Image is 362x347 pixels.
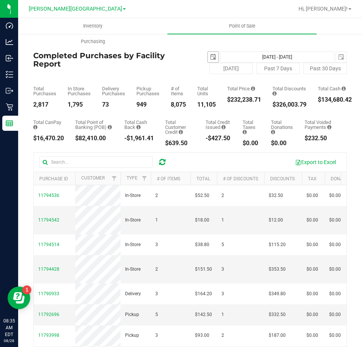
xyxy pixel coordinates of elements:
span: 1 [155,217,158,224]
p: 08/28 [3,338,15,344]
span: $0.00 [329,217,341,224]
div: Total Cash [318,86,352,91]
span: $12.00 [269,217,283,224]
div: Total Taxes [243,120,260,135]
span: $187.00 [269,332,286,339]
span: 3 [155,332,158,339]
a: Inventory [18,18,167,34]
i: Sum of all account credit issued for all refunds from returned purchases in the date range. [221,125,226,130]
div: 2,817 [33,102,56,108]
span: Inventory [73,23,113,29]
div: # of Items [171,86,186,96]
a: # of Discounts [223,176,258,181]
span: [PERSON_NAME][GEOGRAPHIC_DATA] [29,6,122,12]
i: Sum of the successful, non-voided CanPay payment transactions for all purchases in the date range. [33,125,37,130]
div: Total Donations [271,120,293,135]
i: Sum of the total taxes for all purchases in the date range. [243,130,247,135]
span: $52.50 [195,192,209,199]
span: In-Store [125,217,141,224]
span: 2 [155,192,158,199]
a: Purchase ID [39,176,68,181]
span: 5 [221,241,224,248]
span: $151.50 [195,266,212,273]
span: $332.50 [269,311,286,318]
i: Sum of the successful, non-voided payments using account credit for all purchases in the date range. [179,130,183,135]
span: $0.00 [306,332,318,339]
span: $142.50 [195,311,212,318]
span: $18.00 [195,217,209,224]
span: 3 [155,290,158,297]
span: $0.00 [306,266,318,273]
span: Hi, [PERSON_NAME]! [299,6,348,12]
a: Donation [331,176,353,181]
span: 11794428 [38,266,59,272]
inline-svg: Analytics [6,38,13,46]
div: $0.00 [271,140,293,146]
div: $0.00 [243,140,260,146]
span: 2 [155,266,158,273]
span: Pickup [125,311,139,318]
div: Pickup Purchases [136,86,159,96]
a: Point of Sale [167,18,317,34]
span: In-Store [125,241,141,248]
i: Sum of the successful, non-voided point-of-banking payment transactions, both via payment termina... [108,125,112,130]
a: Filter [138,172,151,185]
span: Pickup [125,332,139,339]
span: $0.00 [329,266,341,273]
span: $0.00 [329,311,341,318]
div: 8,075 [171,102,186,108]
div: $326,003.79 [272,102,306,108]
div: -$427.50 [206,135,231,141]
span: 1 [221,217,224,224]
span: $349.80 [269,290,286,297]
a: Customer [81,175,105,181]
button: Past 30 Days [303,63,347,74]
div: -$1,961.41 [124,135,154,141]
i: Sum of the cash-back amounts from rounded-up electronic payments for all purchases in the date ra... [136,125,141,130]
div: 949 [136,102,159,108]
i: Sum of the total prices of all purchases in the date range. [251,86,255,91]
a: Type [127,175,138,181]
span: In-Store [125,192,141,199]
div: $134,680.42 [318,97,352,103]
span: 2 [221,332,224,339]
span: $353.50 [269,266,286,273]
iframe: Resource center unread badge [22,285,31,294]
span: 11790933 [38,291,59,296]
button: Past 7 Days [257,63,300,74]
span: 11794542 [38,217,59,223]
div: Total Cash Back [124,120,154,130]
div: 73 [102,102,125,108]
span: $164.20 [195,290,212,297]
span: $38.80 [195,241,209,248]
span: $0.00 [329,290,341,297]
button: [DATE] [209,63,253,74]
div: Total Customer Credit [165,120,194,135]
div: $232,238.71 [227,97,261,103]
span: In-Store [125,266,141,273]
span: $0.00 [306,241,318,248]
span: select [336,52,347,62]
inline-svg: Reports [6,119,13,127]
inline-svg: Inventory [6,71,13,78]
span: 1 [221,311,224,318]
inline-svg: Inbound [6,54,13,62]
a: Discounts [270,176,295,181]
span: Delivery [125,290,141,297]
div: $82,410.00 [75,135,113,141]
div: Total CanPay [33,120,64,130]
div: Total Units [197,86,216,96]
div: Total Point of Banking (POB) [75,120,113,130]
div: Delivery Purchases [102,86,125,96]
div: Total Voided Payments [305,120,336,130]
inline-svg: Dashboard [6,22,13,29]
span: 3 [221,266,224,273]
span: Purchasing [71,38,115,45]
span: $0.00 [306,311,318,318]
h4: Completed Purchases by Facility Report [33,51,190,68]
iframe: Resource center [8,287,30,309]
button: Export to Excel [290,156,341,169]
span: 11794536 [38,193,59,198]
a: Purchasing [18,34,167,50]
span: Point of Sale [219,23,266,29]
